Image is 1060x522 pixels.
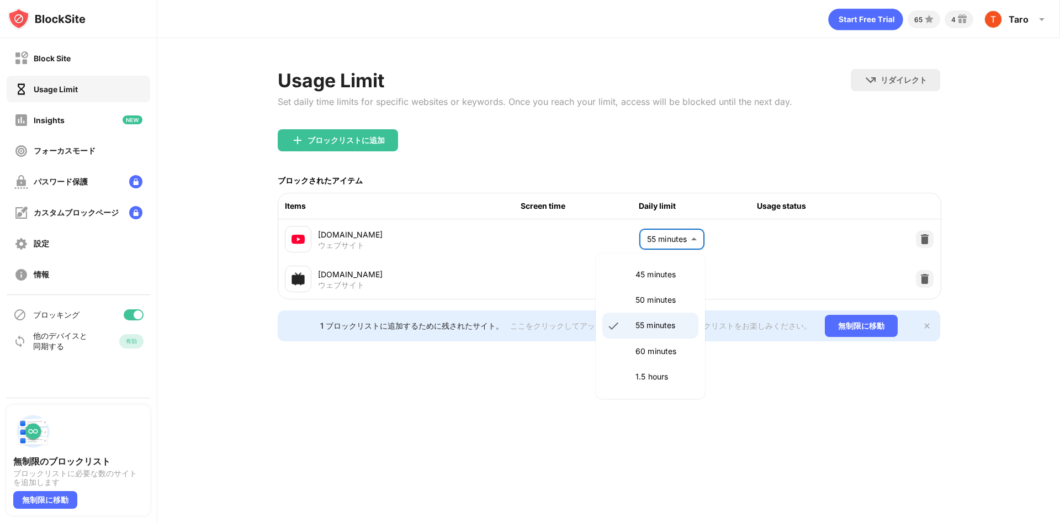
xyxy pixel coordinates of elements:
[635,345,692,357] p: 60 minutes
[635,319,692,331] p: 55 minutes
[635,268,692,281] p: 45 minutes
[635,397,692,409] p: 2 hours
[635,294,692,306] p: 50 minutes
[635,371,692,383] p: 1.5 hours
